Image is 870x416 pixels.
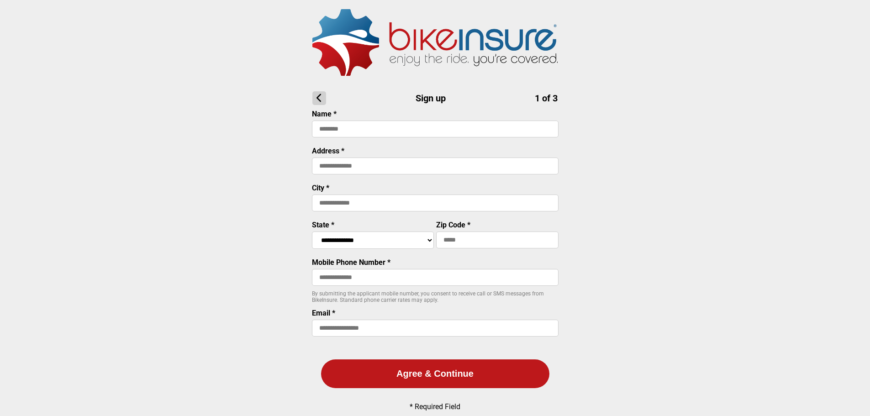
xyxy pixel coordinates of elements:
[312,91,558,105] h1: Sign up
[535,93,558,104] span: 1 of 3
[312,184,329,192] label: City *
[312,290,559,303] p: By submitting the applicant mobile number, you consent to receive call or SMS messages from BikeI...
[410,402,460,411] p: * Required Field
[312,110,337,118] label: Name *
[312,309,335,317] label: Email *
[312,221,334,229] label: State *
[321,359,549,388] button: Agree & Continue
[312,258,390,267] label: Mobile Phone Number *
[436,221,470,229] label: Zip Code *
[312,147,344,155] label: Address *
